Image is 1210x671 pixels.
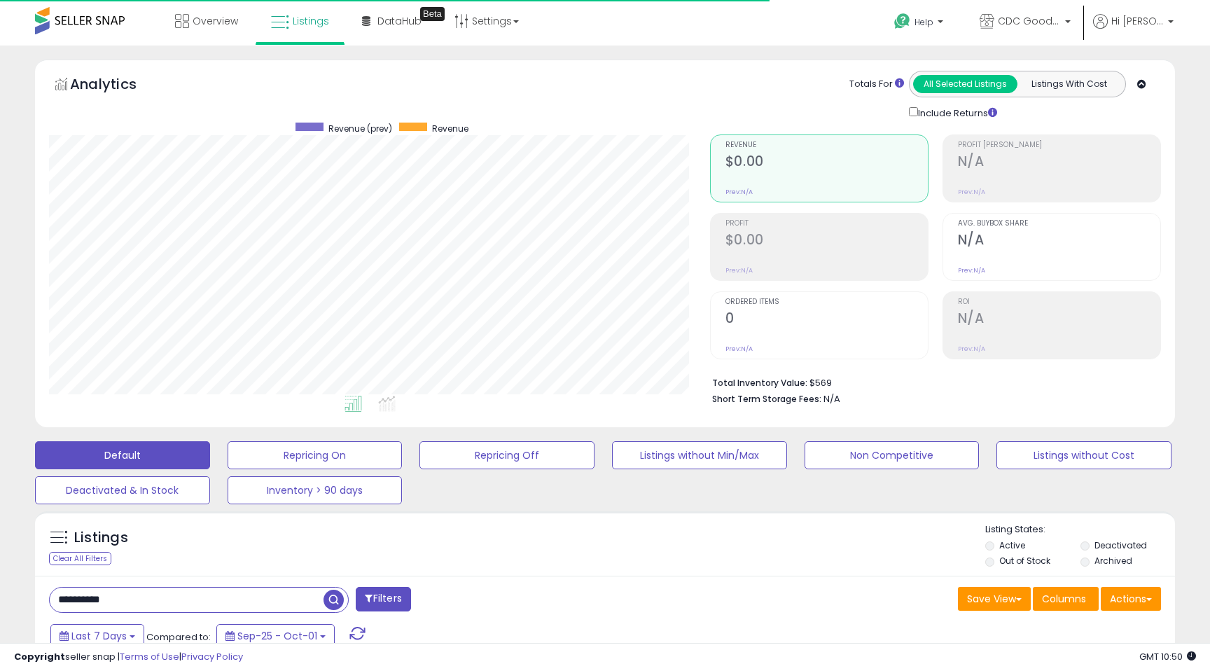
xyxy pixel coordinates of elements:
span: ROI [958,298,1160,306]
small: Prev: N/A [725,188,753,196]
span: Columns [1042,592,1086,606]
div: seller snap | | [14,651,243,664]
h5: Analytics [70,74,164,97]
i: Get Help [893,13,911,30]
label: Archived [1094,555,1132,567]
h2: N/A [958,153,1160,172]
h2: N/A [958,232,1160,251]
span: Revenue (prev) [328,123,392,134]
h2: N/A [958,310,1160,329]
button: All Selected Listings [913,75,1017,93]
label: Deactivated [1094,539,1147,551]
span: Listings [293,14,329,28]
li: $569 [712,373,1150,390]
div: Totals For [849,78,904,91]
span: Last 7 Days [71,629,127,643]
h5: Listings [74,528,128,548]
button: Filters [356,587,410,611]
a: Terms of Use [120,650,179,663]
span: Help [915,16,933,28]
b: Short Term Storage Fees: [712,393,821,405]
button: Repricing On [228,441,403,469]
button: Deactivated & In Stock [35,476,210,504]
span: Overview [193,14,238,28]
span: DataHub [377,14,422,28]
span: Sep-25 - Oct-01 [237,629,317,643]
a: Privacy Policy [181,650,243,663]
h2: $0.00 [725,153,928,172]
button: Save View [958,587,1031,611]
small: Prev: N/A [725,266,753,275]
button: Inventory > 90 days [228,476,403,504]
small: Prev: N/A [958,266,985,275]
label: Active [999,539,1025,551]
h2: 0 [725,310,928,329]
p: Listing States: [985,523,1174,537]
span: Compared to: [146,630,211,644]
a: Hi [PERSON_NAME] [1093,14,1174,46]
span: Profit [725,220,928,228]
button: Actions [1101,587,1161,611]
span: N/A [823,392,840,406]
span: Ordered Items [725,298,928,306]
span: Profit [PERSON_NAME] [958,141,1160,149]
div: Clear All Filters [49,552,111,565]
small: Prev: N/A [725,345,753,353]
span: Avg. Buybox Share [958,220,1160,228]
button: Listings without Min/Max [612,441,787,469]
small: Prev: N/A [958,188,985,196]
div: Tooltip anchor [420,7,445,21]
span: CDC Goods Co. [998,14,1061,28]
button: Last 7 Days [50,624,144,648]
button: Listings With Cost [1017,75,1121,93]
span: 2025-10-10 10:50 GMT [1139,650,1196,663]
span: Hi [PERSON_NAME] [1111,14,1164,28]
button: Listings without Cost [996,441,1171,469]
small: Prev: N/A [958,345,985,353]
button: Sep-25 - Oct-01 [216,624,335,648]
label: Out of Stock [999,555,1050,567]
b: Total Inventory Value: [712,377,807,389]
h2: $0.00 [725,232,928,251]
button: Repricing Off [419,441,594,469]
button: Default [35,441,210,469]
span: Revenue [432,123,468,134]
span: Revenue [725,141,928,149]
button: Non Competitive [805,441,980,469]
a: Help [883,2,957,46]
div: Include Returns [898,104,1014,120]
strong: Copyright [14,650,65,663]
button: Columns [1033,587,1099,611]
